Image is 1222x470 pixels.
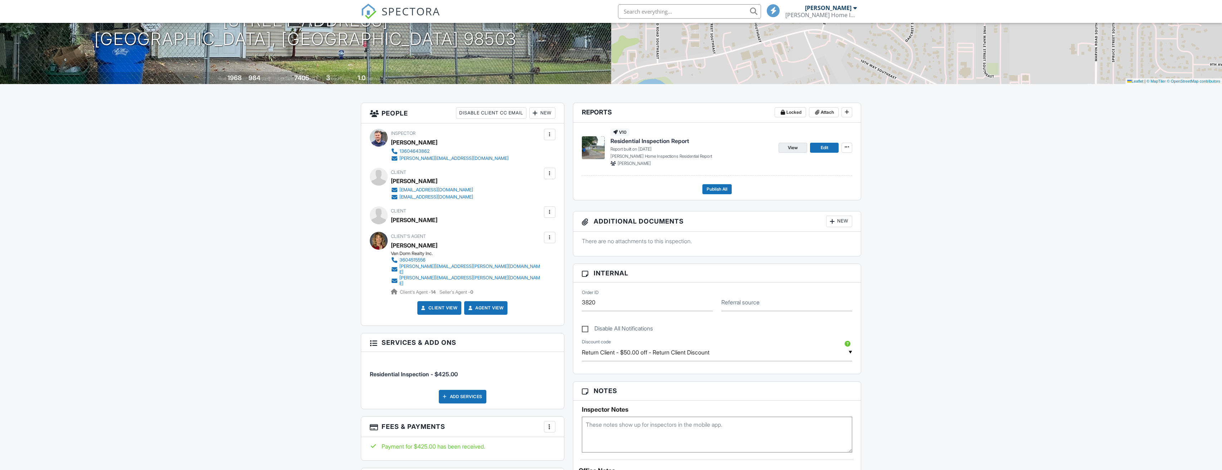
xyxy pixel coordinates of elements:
div: [PERSON_NAME][EMAIL_ADDRESS][PERSON_NAME][DOMAIN_NAME] [399,275,542,287]
div: 7405 [294,74,309,82]
label: Referral source [721,298,760,306]
span: Inspector [391,131,416,136]
h1: [STREET_ADDRESS] [GEOGRAPHIC_DATA], [GEOGRAPHIC_DATA] 98503 [94,11,517,49]
a: © OpenStreetMap contributors [1167,79,1220,83]
div: 13604643862 [399,148,430,154]
span: Client [391,170,406,175]
div: [EMAIL_ADDRESS][DOMAIN_NAME] [399,187,473,193]
span: Built [219,76,226,81]
span: sq.ft. [310,76,319,81]
a: Agent View [467,304,504,312]
div: New [826,216,852,227]
span: Seller's Agent - [440,289,473,295]
h3: People [361,103,564,123]
input: Search everything... [618,4,761,19]
label: Discount code [582,339,611,345]
div: [PERSON_NAME] [805,4,852,11]
a: © MapTiler [1147,79,1166,83]
div: Van Dorm Realty Inc. [391,251,548,256]
strong: 0 [470,289,473,295]
div: [PERSON_NAME][EMAIL_ADDRESS][DOMAIN_NAME] [399,156,509,161]
a: [PERSON_NAME][EMAIL_ADDRESS][DOMAIN_NAME] [391,155,509,162]
strong: 14 [431,289,436,295]
span: bathrooms [367,76,387,81]
div: [PERSON_NAME] [391,137,437,148]
h3: Notes [573,382,861,400]
span: Lot Size [278,76,293,81]
div: Add Services [439,390,486,403]
span: Client's Agent - [400,289,437,295]
span: SPECTORA [382,4,440,19]
h3: Internal [573,264,861,283]
label: Order ID [582,289,599,296]
div: Disable Client CC Email [456,107,526,119]
span: sq. ft. [261,76,271,81]
a: [EMAIL_ADDRESS][DOMAIN_NAME] [391,186,473,194]
div: 3604515556 [399,257,426,263]
span: Residential Inspection - $425.00 [370,371,458,378]
h5: Inspector Notes [582,406,853,413]
h3: Services & Add ons [361,333,564,352]
a: [PERSON_NAME][EMAIL_ADDRESS][PERSON_NAME][DOMAIN_NAME] [391,264,542,275]
a: [PERSON_NAME][EMAIL_ADDRESS][PERSON_NAME][DOMAIN_NAME] [391,275,542,287]
label: Disable All Notifications [582,325,653,334]
div: 984 [249,74,260,82]
li: Service: Residential Inspection [370,357,555,384]
a: Client View [420,304,458,312]
p: There are no attachments to this inspection. [582,237,853,245]
img: The Best Home Inspection Software - Spectora [361,4,377,19]
div: [PERSON_NAME][EMAIL_ADDRESS][PERSON_NAME][DOMAIN_NAME] [399,264,542,275]
div: [PERSON_NAME] [391,176,437,186]
a: [EMAIL_ADDRESS][DOMAIN_NAME] [391,194,473,201]
span: Client [391,208,406,214]
span: Client's Agent [391,234,426,239]
h3: Fees & Payments [361,417,564,437]
span: bedrooms [331,76,351,81]
div: 1.0 [358,74,365,82]
div: [EMAIL_ADDRESS][DOMAIN_NAME] [399,194,473,200]
a: 3604515556 [391,256,542,264]
div: Bowman Home Inspections [785,11,857,19]
a: SPECTORA [361,10,440,25]
div: [PERSON_NAME] [391,215,437,225]
span: | [1144,79,1145,83]
a: Leaflet [1127,79,1143,83]
a: 13604643862 [391,148,509,155]
div: 1968 [227,74,242,82]
div: 3 [326,74,330,82]
h3: Additional Documents [573,211,861,232]
div: New [529,107,555,119]
a: [PERSON_NAME] [391,240,437,251]
div: Payment for $425.00 has been received. [370,442,555,450]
